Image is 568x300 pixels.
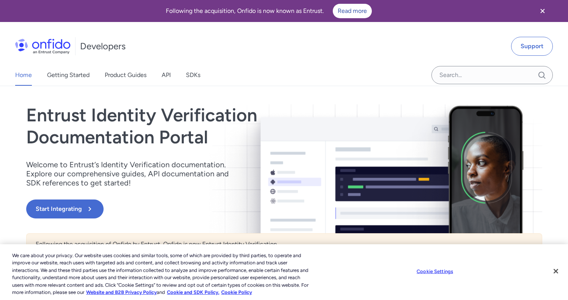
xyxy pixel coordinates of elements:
[47,64,90,86] a: Getting Started
[431,66,553,84] input: Onfido search input field
[86,289,157,295] a: More information about our cookie policy., opens in a new tab
[411,264,459,279] button: Cookie Settings
[26,199,104,218] button: Start Integrating
[15,64,32,86] a: Home
[162,64,171,86] a: API
[26,199,387,218] a: Start Integrating
[511,37,553,56] a: Support
[529,2,557,20] button: Close banner
[26,104,387,148] h1: Entrust Identity Verification Documentation Portal
[167,289,219,295] a: Cookie and SDK Policy.
[186,64,200,86] a: SDKs
[80,40,126,52] h1: Developers
[26,160,239,187] p: Welcome to Entrust’s Identity Verification documentation. Explore our comprehensive guides, API d...
[548,263,564,280] button: Close
[333,4,372,18] a: Read more
[15,39,71,54] img: Onfido Logo
[105,64,146,86] a: Product Guides
[9,4,529,18] div: Following the acquisition, Onfido is now known as Entrust.
[538,6,547,16] svg: Close banner
[221,289,252,295] a: Cookie Policy
[12,252,312,296] div: We care about your privacy. Our website uses cookies and similar tools, some of which are provide...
